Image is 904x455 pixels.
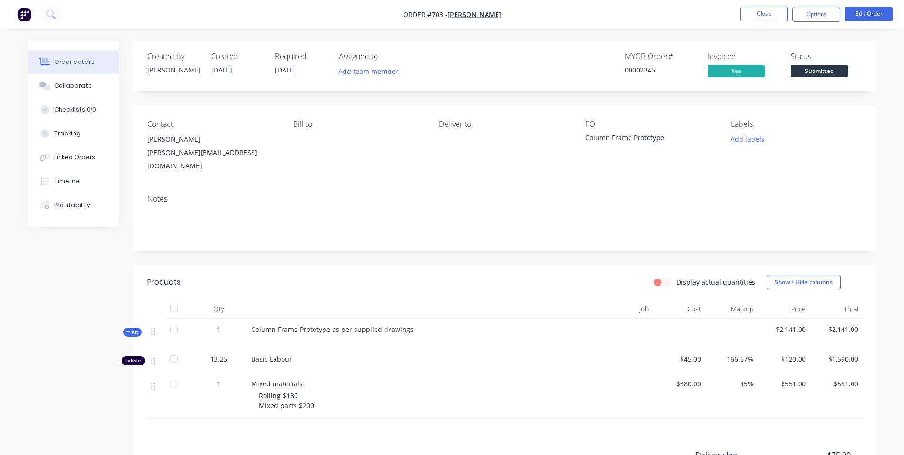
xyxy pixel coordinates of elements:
div: Cost [652,300,705,319]
div: Job [581,300,652,319]
span: 1 [217,324,221,334]
a: [PERSON_NAME] [447,10,501,19]
button: Submitted [791,65,848,79]
span: Rolling $180 Mixed parts $200 [259,391,314,410]
span: Column Frame Prototype as per supplied drawings [251,325,414,334]
div: Linked Orders [54,153,95,162]
div: Deliver to [439,120,569,129]
div: Markup [705,300,757,319]
span: 166.67% [709,354,753,364]
span: [DATE] [211,65,232,74]
button: Add team member [339,65,404,78]
div: Column Frame Prototype [585,133,704,146]
span: 1 [217,379,221,389]
label: Display actual quantities [676,277,755,287]
div: Tracking [54,129,81,138]
button: Close [740,7,788,21]
button: Tracking [28,122,119,145]
button: Add team member [333,65,403,78]
div: Labour [122,356,145,365]
div: MYOB Order # [625,52,696,61]
div: Total [810,300,862,319]
button: Collaborate [28,74,119,98]
div: Contact [147,120,278,129]
div: Notes [147,195,862,204]
button: Checklists 0/0 [28,98,119,122]
div: Invoiced [708,52,779,61]
div: Created [211,52,264,61]
div: Kit [123,328,142,337]
div: Assigned to [339,52,434,61]
div: Profitability [54,201,90,209]
div: Timeline [54,177,80,186]
div: [PERSON_NAME] [147,133,278,146]
div: Bill to [293,120,424,129]
button: Options [792,7,840,22]
div: Created by [147,52,200,61]
span: $2,141.00 [813,324,858,334]
div: Products [147,277,181,288]
button: Add labels [726,133,770,145]
div: 00002345 [625,65,696,75]
span: [DATE] [275,65,296,74]
div: Collaborate [54,82,92,90]
div: PO [585,120,716,129]
span: $1,590.00 [813,354,858,364]
span: Yes [708,65,765,77]
span: Mixed materials [251,379,303,388]
div: [PERSON_NAME][EMAIL_ADDRESS][DOMAIN_NAME] [147,146,278,173]
button: Linked Orders [28,145,119,169]
span: $45.00 [656,354,701,364]
span: 45% [709,379,753,389]
span: $551.00 [761,379,806,389]
img: Factory [17,7,31,21]
button: Edit Order [845,7,893,21]
div: Required [275,52,327,61]
div: [PERSON_NAME][PERSON_NAME][EMAIL_ADDRESS][DOMAIN_NAME] [147,133,278,173]
div: Qty [190,300,247,319]
span: $120.00 [761,354,806,364]
div: Price [757,300,810,319]
span: Basic Labour [251,354,292,363]
span: $2,141.00 [761,324,806,334]
div: Checklists 0/0 [54,105,96,114]
div: Labels [731,120,862,129]
span: $551.00 [813,379,858,389]
span: Submitted [791,65,848,77]
button: Show / Hide columns [767,275,841,290]
button: Order details [28,50,119,74]
button: Timeline [28,169,119,193]
button: Profitability [28,193,119,217]
span: Order #703 - [403,10,447,19]
div: [PERSON_NAME] [147,65,200,75]
span: 13.25 [210,354,227,364]
span: $380.00 [656,379,701,389]
span: Kit [126,329,139,336]
div: Order details [54,58,95,66]
div: Status [791,52,862,61]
